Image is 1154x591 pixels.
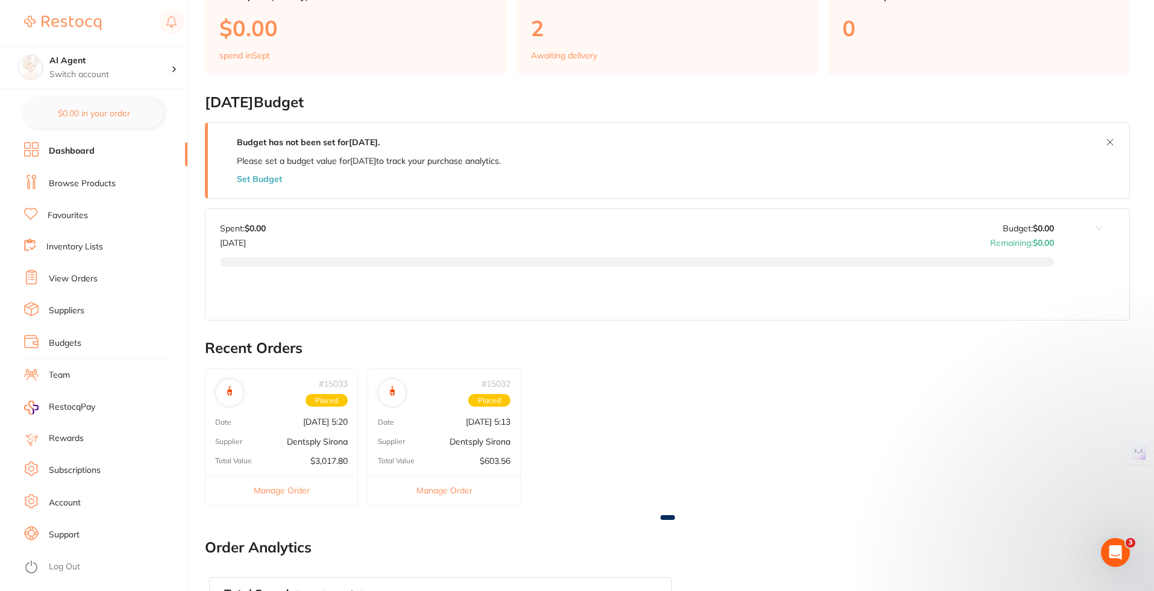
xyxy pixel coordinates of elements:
strong: $0.00 [245,223,266,234]
strong: $0.00 [1033,237,1054,248]
button: Home [189,5,212,28]
button: Log Out [24,558,184,577]
a: View Orders [49,273,98,285]
a: RestocqPay [24,401,95,414]
img: AI Agent [19,55,43,80]
button: Upload attachment [19,395,28,404]
button: Emoji picker [38,395,48,404]
strong: $0.00 [1033,223,1054,234]
img: Dentsply Sirona [218,381,241,404]
p: 2 [531,16,804,40]
a: Support [49,529,80,541]
a: Subscriptions [49,464,101,477]
p: Supplier [378,437,405,446]
p: Please set a budget value for [DATE] to track your purchase analytics. [237,156,501,166]
p: Budget: [1003,224,1054,233]
a: Budgets [49,337,81,349]
span: 3 [1126,538,1135,548]
p: Dentsply Sirona [450,437,510,446]
button: go back [8,5,31,28]
p: Total Value [215,457,252,465]
p: $603.56 [480,456,510,466]
p: spend in Sept [219,51,270,60]
p: Spent: [220,224,266,233]
p: Supplier [215,437,242,446]
span: Placed [306,394,348,407]
iframe: Intercom live chat [1101,538,1130,567]
h1: Restocq [58,6,96,15]
img: Dentsply Sirona [381,381,404,404]
a: Team [49,369,70,381]
div: Close [212,5,233,27]
p: Date [215,418,231,427]
p: Date [378,418,394,427]
p: Under 10 minutes [68,15,139,27]
a: Dashboard [49,145,95,157]
a: Rewards [49,433,84,445]
a: Suppliers [49,305,84,317]
a: Account [49,497,81,509]
p: $0.00 [219,16,492,40]
button: Set Budget [237,174,282,184]
button: $0.00 in your order [24,99,163,128]
button: Start recording [77,395,86,404]
p: [DATE] [220,233,266,248]
a: Inventory Lists [46,241,103,253]
p: 0 [842,16,1115,40]
span: Placed [468,394,510,407]
p: Remaining: [990,233,1054,248]
span: RestocqPay [49,401,95,413]
a: Browse Products [49,178,116,190]
p: Dentsply Sirona [287,437,348,446]
strong: Budget has not been set for [DATE] . [237,137,380,148]
h2: Recent Orders [205,340,1130,357]
button: Send a message… [207,390,226,409]
button: Manage Order [368,475,520,505]
button: Manage Order [205,475,357,505]
p: Awaiting delivery [531,51,597,60]
h4: AI Agent [49,55,171,67]
a: Restocq Logo [24,9,101,37]
p: $3,017.80 [310,456,348,466]
p: Total Value [378,457,415,465]
a: Log Out [49,561,80,573]
p: # 15032 [481,379,510,389]
p: [DATE] 5:20 [303,417,348,427]
img: RestocqPay [24,401,39,414]
h2: [DATE] Budget [205,94,1130,111]
h2: Order Analytics [205,539,1130,556]
img: Restocq Logo [24,16,101,30]
p: [DATE] 5:13 [466,417,510,427]
a: Favourites [48,210,88,222]
textarea: Message… [10,369,231,390]
p: # 15033 [319,379,348,389]
p: Switch account [49,69,171,81]
button: Gif picker [57,395,67,404]
img: Profile image for Restocq [34,7,54,26]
